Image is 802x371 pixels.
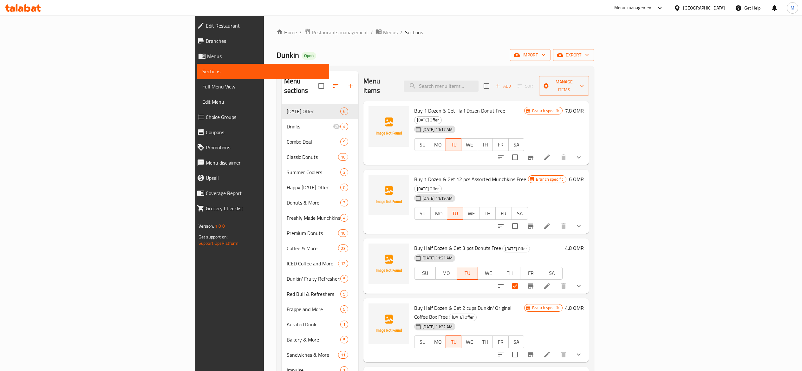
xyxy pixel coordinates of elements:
[556,150,571,165] button: delete
[282,149,358,165] div: Classic Donuts10
[493,150,508,165] button: sort-choices
[511,140,522,149] span: SA
[192,18,329,33] a: Edit Restaurant
[565,106,584,115] h6: 7.8 OMR
[493,347,508,362] button: sort-choices
[287,260,338,267] div: ICED Coffee and More
[450,209,461,218] span: TU
[460,269,476,278] span: TU
[341,291,348,297] span: 5
[340,184,348,191] div: items
[543,351,551,358] a: Edit menu item
[414,116,441,124] span: [DATE] Offer
[530,305,562,311] span: Branch specific
[565,244,584,252] h6: 4.8 OMR
[461,335,477,348] button: WE
[543,153,551,161] a: Edit menu item
[287,275,340,283] div: Dunkin' Fruity Refreshers
[282,256,358,271] div: ICED Coffee and More12
[553,49,594,61] button: export
[192,170,329,185] a: Upsell
[282,332,358,347] div: Bakery & More5
[420,195,455,201] span: [DATE] 11:19 AM
[338,261,348,267] span: 12
[508,348,522,361] span: Select to update
[495,140,506,149] span: FR
[328,78,343,94] span: Sort sections
[435,267,457,280] button: MO
[341,276,348,282] span: 5
[404,81,479,92] input: search
[417,337,427,347] span: SU
[495,337,506,347] span: FR
[282,286,358,302] div: Red Bull & Refreshers5
[287,107,340,115] div: Tuesday Offer
[341,306,348,312] span: 5
[541,267,563,280] button: SA
[287,321,340,328] span: Aerated Drink
[287,138,340,146] div: Combo Deal
[498,209,509,218] span: FR
[333,123,340,130] svg: Inactive section
[340,123,348,130] div: items
[341,337,348,343] span: 5
[565,303,584,312] h6: 4.8 OMR
[338,244,348,252] div: items
[508,219,522,233] span: Select to update
[523,269,539,278] span: FR
[417,269,433,278] span: SU
[341,124,348,130] span: 4
[544,78,584,94] span: Manage items
[343,78,358,94] button: Add section
[492,138,508,151] button: FR
[287,214,340,222] span: Freshly Made Munchkins
[791,4,794,11] span: M
[282,225,358,241] div: Premium Donuts10
[511,337,522,347] span: SA
[571,347,586,362] button: show more
[543,222,551,230] a: Edit menu item
[340,199,348,206] div: items
[495,207,512,220] button: FR
[282,165,358,180] div: Summer Coolers3
[571,150,586,165] button: show more
[414,303,512,322] span: Buy Half Dozen & Get 2 cups Dunkin' Original Coffee Box Free
[523,218,538,234] button: Branch-specific-item
[206,174,324,182] span: Upsell
[558,51,589,59] span: export
[199,222,214,230] span: Version:
[340,168,348,176] div: items
[368,106,409,147] img: Buy 1 Dozen & Get Half Dozen Donut Free
[448,140,459,149] span: TU
[282,210,358,225] div: Freshly Made Munchkins4
[341,169,348,175] span: 3
[197,79,329,94] a: Full Menu View
[338,245,348,251] span: 23
[199,233,228,241] span: Get support on:
[206,22,324,29] span: Edit Restaurant
[575,351,583,358] svg: Show Choices
[282,241,358,256] div: Coffee & More23
[202,83,324,90] span: Full Menu View
[414,207,431,220] button: SU
[315,79,328,93] span: Select all sections
[192,201,329,216] a: Grocery Checklist
[287,168,340,176] span: Summer Coolers
[282,347,358,362] div: Sandwiches & More11
[448,337,459,347] span: TU
[493,218,508,234] button: sort-choices
[206,189,324,197] span: Coverage Report
[197,94,329,109] a: Edit Menu
[340,290,348,298] div: items
[287,305,340,313] span: Frappe and More
[495,82,512,90] span: Add
[338,230,348,236] span: 10
[480,337,490,347] span: TH
[430,207,447,220] button: MO
[368,175,409,215] img: Buy 1 Dozen & Get 12 pcs Assorted Munchkins Free
[464,140,474,149] span: WE
[206,37,324,45] span: Branches
[202,98,324,106] span: Edit Menu
[502,269,518,278] span: TH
